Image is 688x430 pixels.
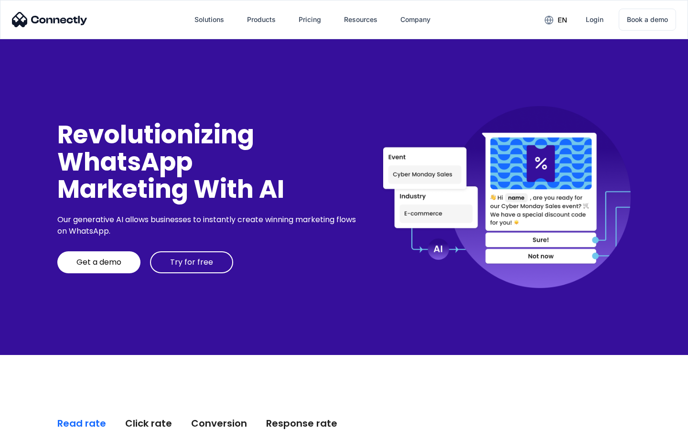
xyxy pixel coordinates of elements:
div: Revolutionizing WhatsApp Marketing With AI [57,121,359,203]
a: Pricing [291,8,329,31]
div: Our generative AI allows businesses to instantly create winning marketing flows on WhatsApp. [57,214,359,237]
div: Resources [344,13,377,26]
div: Try for free [170,258,213,267]
div: Read rate [57,417,106,430]
a: Login [578,8,611,31]
a: Get a demo [57,251,140,273]
div: Solutions [194,13,224,26]
img: Connectly Logo [12,12,87,27]
a: Try for free [150,251,233,273]
div: Products [247,13,276,26]
div: Login [586,13,603,26]
div: Get a demo [76,258,121,267]
div: Company [400,13,430,26]
aside: Language selected: English [10,413,57,427]
div: Conversion [191,417,247,430]
ul: Language list [19,413,57,427]
div: Response rate [266,417,337,430]
div: en [558,13,567,27]
div: Click rate [125,417,172,430]
a: Book a demo [619,9,676,31]
div: Pricing [299,13,321,26]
